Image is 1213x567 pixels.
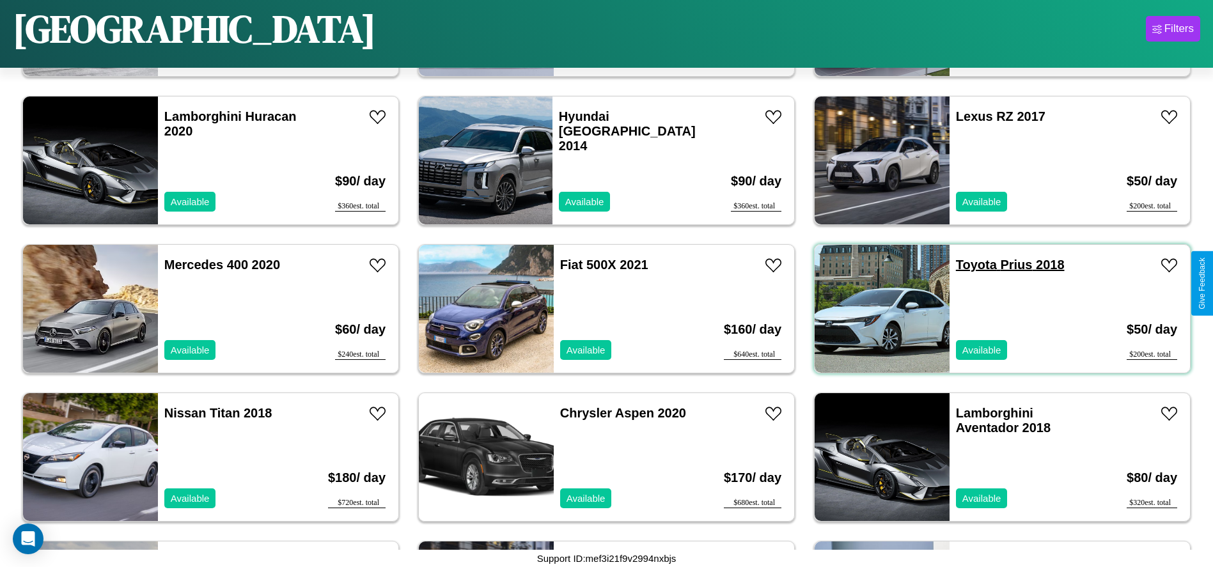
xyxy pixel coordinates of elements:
[1146,16,1200,42] button: Filters
[731,161,781,201] h3: $ 90 / day
[724,498,781,508] div: $ 680 est. total
[335,161,386,201] h3: $ 90 / day
[537,550,677,567] p: Support ID: mef3i21f9v2994nxbjs
[1127,309,1177,350] h3: $ 50 / day
[565,193,604,210] p: Available
[164,258,280,272] a: Mercedes 400 2020
[956,258,1065,272] a: Toyota Prius 2018
[1127,161,1177,201] h3: $ 50 / day
[328,458,386,498] h3: $ 180 / day
[724,309,781,350] h3: $ 160 / day
[1164,22,1194,35] div: Filters
[164,406,272,420] a: Nissan Titan 2018
[560,258,648,272] a: Fiat 500X 2021
[13,524,43,554] div: Open Intercom Messenger
[724,350,781,360] div: $ 640 est. total
[731,201,781,212] div: $ 360 est. total
[13,3,376,55] h1: [GEOGRAPHIC_DATA]
[335,201,386,212] div: $ 360 est. total
[567,341,606,359] p: Available
[171,341,210,359] p: Available
[560,406,686,420] a: Chrysler Aspen 2020
[335,350,386,360] div: $ 240 est. total
[328,498,386,508] div: $ 720 est. total
[1127,458,1177,498] h3: $ 80 / day
[171,193,210,210] p: Available
[962,193,1001,210] p: Available
[962,490,1001,507] p: Available
[956,406,1051,435] a: Lamborghini Aventador 2018
[1127,498,1177,508] div: $ 320 est. total
[1127,350,1177,360] div: $ 200 est. total
[1127,201,1177,212] div: $ 200 est. total
[164,109,297,138] a: Lamborghini Huracan 2020
[171,490,210,507] p: Available
[1198,258,1207,309] div: Give Feedback
[335,309,386,350] h3: $ 60 / day
[559,109,696,153] a: Hyundai [GEOGRAPHIC_DATA] 2014
[724,458,781,498] h3: $ 170 / day
[956,109,1045,123] a: Lexus RZ 2017
[962,341,1001,359] p: Available
[567,490,606,507] p: Available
